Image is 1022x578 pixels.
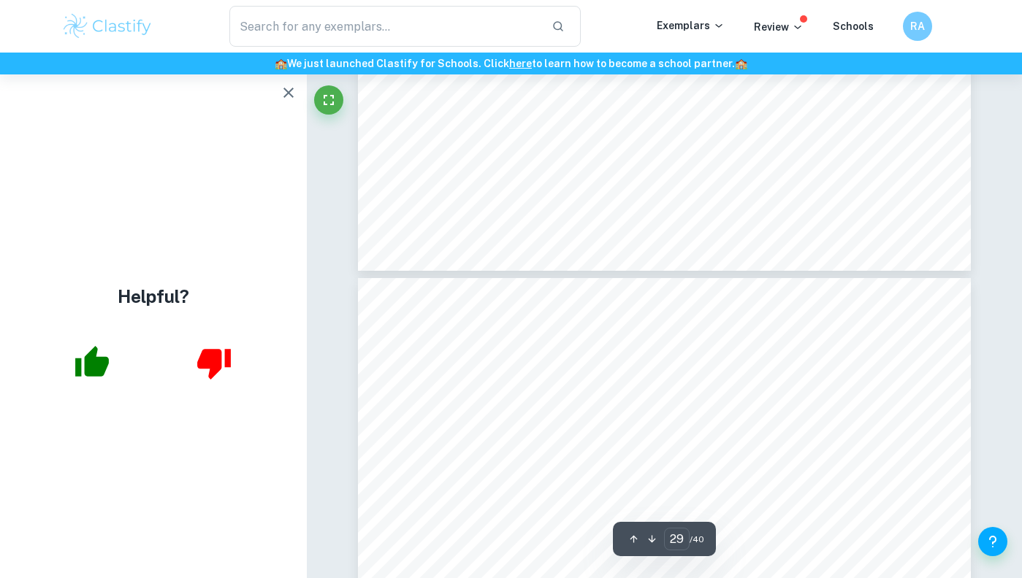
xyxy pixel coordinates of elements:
p: Review [754,19,804,35]
input: Search for any exemplars... [229,6,541,47]
span: influence growth, mortality, and the relationship between wolves and moose. The Lotka-Volterra [430,490,899,502]
h4: Helpful? [118,283,189,309]
span: 🏫 [735,58,747,69]
span: Volterra model, the wolves-moose population in [DATE] will be calculated as follows: [430,142,847,153]
span: 🏫 [275,58,287,69]
button: RA [903,12,932,41]
span: 26 [888,209,899,220]
span: Graph 8 depicts a more accurate calculation result, which is the outcome of estimating the 1981- [430,380,898,392]
p: Exemplars [657,18,725,34]
span: equation was used to calculate the results, which rely solely on predator and prey mortality and [430,518,898,530]
span: growth rates. The model cannot account for external factors such as hunters and environmental [430,546,897,558]
h6: RA [909,18,926,34]
span: the graph and population are related to actual data and graph, which is that there is no correlation [430,435,898,447]
a: here [509,58,532,69]
span: / 40 [690,533,704,546]
span: 2004 population and relationship of wolves and moose in [GEOGRAPHIC_DATA]. As predicted, [430,407,896,419]
span: between the two species. In addition, the calculation does not include the external factors that [430,463,898,474]
button: Help and Feedback [978,527,1007,556]
a: Schools [833,20,874,32]
button: Fullscreen [314,85,343,115]
span: the next 10-20 years of the wolves-moose population in [GEOGRAPHIC_DATA], using the Lotka- [430,114,900,126]
span: 𝑥 = 0.613𝑡 + 0.1317 [611,169,714,181]
h6: We just launched Clastify for Schools. Click to learn how to become a school partner. [3,55,1019,72]
img: Clastify logo [61,12,154,41]
span: 𝑦 = 0.129𝑡 + 0.1317 [611,352,715,363]
span: growth of the moose population is independent of the wolf population. Therefore, when predicting [430,87,898,99]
